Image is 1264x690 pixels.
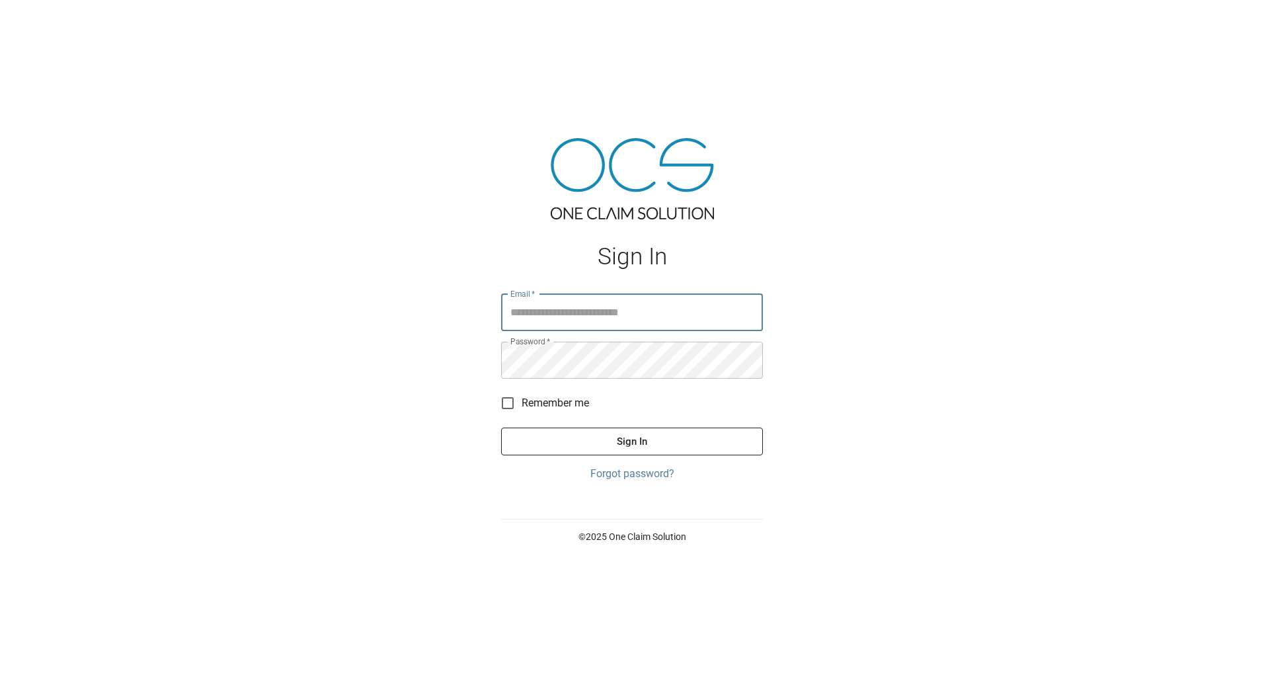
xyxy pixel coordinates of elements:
img: ocs-logo-tra.png [551,138,714,219]
img: ocs-logo-white-transparent.png [16,8,69,34]
button: Sign In [501,428,763,455]
a: Forgot password? [501,466,763,482]
h1: Sign In [501,243,763,270]
label: Email [510,288,535,299]
span: Remember me [522,395,589,411]
label: Password [510,336,550,347]
p: © 2025 One Claim Solution [501,530,763,543]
